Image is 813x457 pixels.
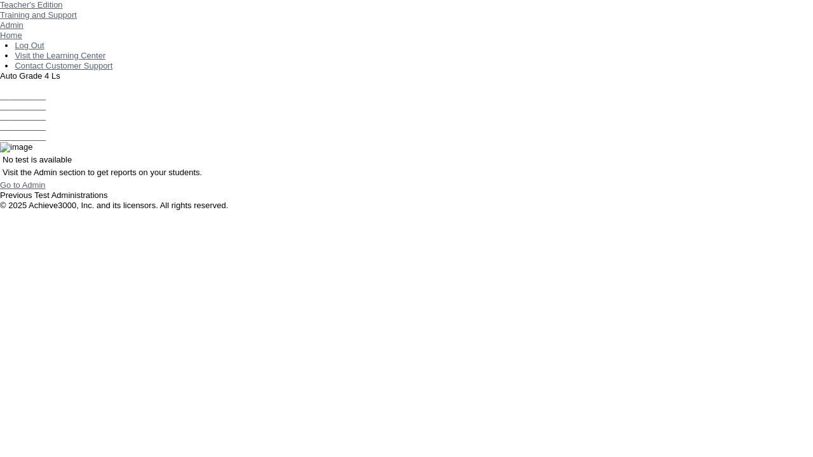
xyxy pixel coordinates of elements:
a: Contact Customer Support [15,61,112,70]
p: No test is available [3,155,810,165]
a: Visit the Learning Center [15,51,105,60]
a: Log Out [15,41,44,50]
p: Visit the Admin section to get reports on your students. [3,168,810,178]
img: teacher_arrow_small.png [77,10,82,14]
